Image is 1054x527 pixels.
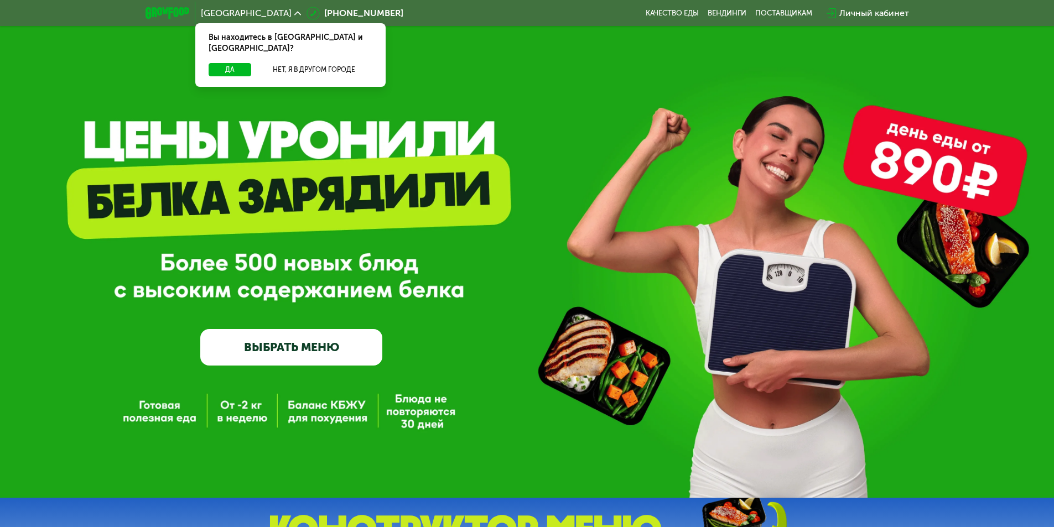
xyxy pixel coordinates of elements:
[209,63,251,76] button: Да
[201,9,292,18] span: [GEOGRAPHIC_DATA]
[839,7,909,20] div: Личный кабинет
[307,7,403,20] a: [PHONE_NUMBER]
[646,9,699,18] a: Качество еды
[256,63,372,76] button: Нет, я в другом городе
[755,9,812,18] div: поставщикам
[708,9,746,18] a: Вендинги
[195,23,386,63] div: Вы находитесь в [GEOGRAPHIC_DATA] и [GEOGRAPHIC_DATA]?
[200,329,382,366] a: ВЫБРАТЬ МЕНЮ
